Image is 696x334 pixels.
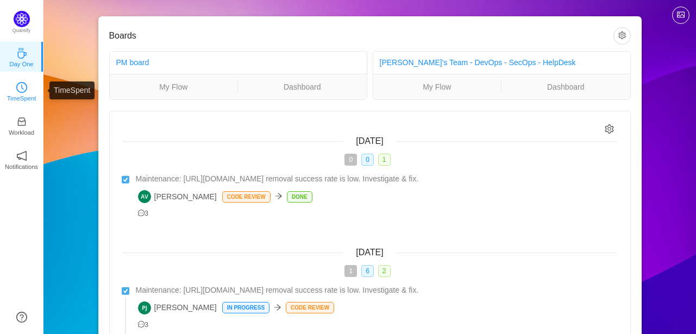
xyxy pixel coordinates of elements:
[286,303,334,313] p: Code Review
[16,48,27,59] i: icon: coffee
[138,301,217,314] span: [PERSON_NAME]
[378,265,391,277] span: 2
[238,81,367,93] a: Dashboard
[16,154,27,165] a: icon: notificationNotifications
[16,150,27,161] i: icon: notification
[16,119,27,130] a: icon: inboxWorkload
[672,7,689,24] button: icon: picture
[136,285,617,296] a: Maintenance: [URL][DOMAIN_NAME] removal success rate is low. Investigate & fix.
[380,58,576,67] a: [PERSON_NAME]'s Team - DevOps - SecOps - HelpDesk
[373,81,501,93] a: My Flow
[378,154,391,166] span: 1
[605,124,614,134] i: icon: setting
[356,248,383,257] span: [DATE]
[16,82,27,93] i: icon: clock-circle
[501,81,630,93] a: Dashboard
[138,321,149,329] span: 3
[138,321,145,328] i: icon: message
[344,154,357,166] span: 0
[5,162,38,172] p: Notifications
[287,192,312,202] p: Done
[16,116,27,127] i: icon: inbox
[16,85,27,96] a: icon: clock-circleTimeSpent
[110,81,238,93] a: My Flow
[16,312,27,323] a: icon: question-circle
[223,303,269,313] p: In Progress
[274,304,281,311] i: icon: arrow-right
[138,301,151,314] img: PJ
[275,192,283,200] i: icon: arrow-right
[109,30,613,41] h3: Boards
[138,210,149,217] span: 3
[116,58,149,67] a: PM board
[138,190,151,203] img: AV
[361,265,374,277] span: 6
[138,210,145,217] i: icon: message
[356,136,383,146] span: [DATE]
[138,190,217,203] span: [PERSON_NAME]
[223,192,270,202] p: Code Review
[136,173,419,185] span: Maintenance: [URL][DOMAIN_NAME] removal success rate is low. Investigate & fix.
[9,128,34,137] p: Workload
[12,27,31,35] p: Quantify
[16,51,27,62] a: icon: coffeeDay One
[136,173,617,185] a: Maintenance: [URL][DOMAIN_NAME] removal success rate is low. Investigate & fix.
[613,27,631,45] button: icon: setting
[361,154,374,166] span: 0
[344,265,357,277] span: 1
[14,11,30,27] img: Quantify
[136,285,419,296] span: Maintenance: [URL][DOMAIN_NAME] removal success rate is low. Investigate & fix.
[7,93,36,103] p: TimeSpent
[9,59,33,69] p: Day One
